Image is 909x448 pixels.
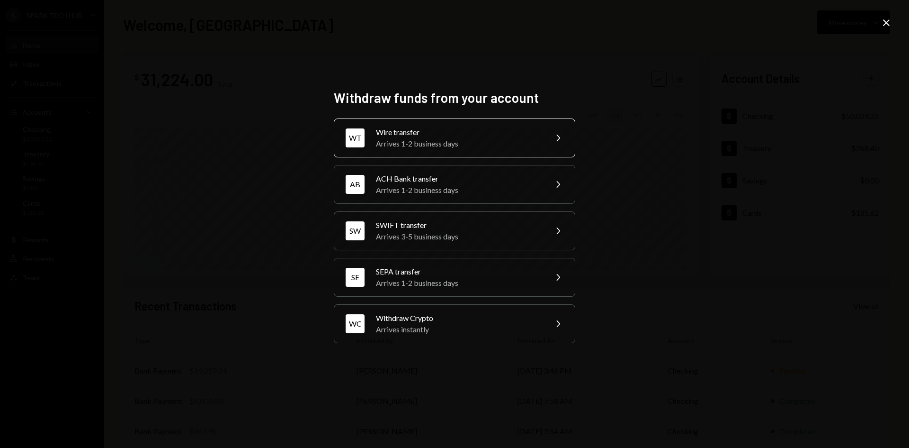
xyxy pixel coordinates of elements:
div: SEPA transfer [376,266,541,277]
div: AB [346,175,365,194]
div: Withdraw Crypto [376,312,541,324]
div: Arrives 3-5 business days [376,231,541,242]
div: SWIFT transfer [376,219,541,231]
div: ACH Bank transfer [376,173,541,184]
div: Arrives 1-2 business days [376,138,541,149]
div: Arrives 1-2 business days [376,277,541,289]
div: Wire transfer [376,127,541,138]
button: ABACH Bank transferArrives 1-2 business days [334,165,575,204]
h2: Withdraw funds from your account [334,89,575,107]
div: WT [346,128,365,147]
div: Arrives 1-2 business days [376,184,541,196]
div: WC [346,314,365,333]
div: SW [346,221,365,240]
div: SE [346,268,365,287]
button: WTWire transferArrives 1-2 business days [334,119,575,157]
button: WCWithdraw CryptoArrives instantly [334,304,575,343]
button: SESEPA transferArrives 1-2 business days [334,258,575,297]
div: Arrives instantly [376,324,541,335]
button: SWSWIFT transferArrives 3-5 business days [334,211,575,250]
